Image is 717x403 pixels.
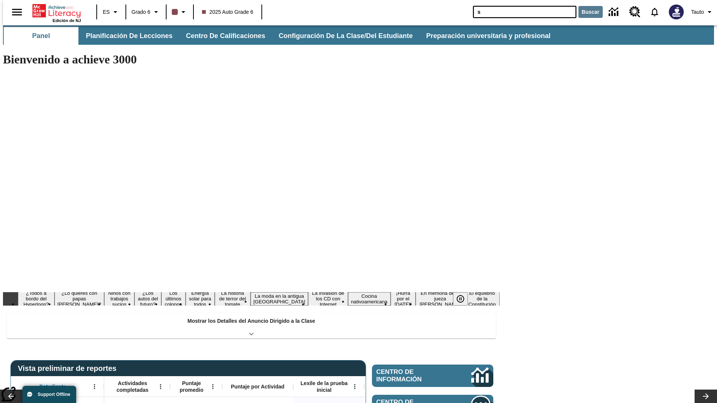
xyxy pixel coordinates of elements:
button: Diapositiva 10 Cocina nativoamericana [348,292,391,306]
div: Pausar [453,292,475,306]
button: Lenguaje: ES, Selecciona un idioma [99,5,123,19]
span: Estudiante [40,383,66,390]
button: Diapositiva 13 El equilibrio de la Constitución [465,289,500,308]
span: Lexile de la prueba inicial [297,380,351,393]
button: Diapositiva 8 La moda en la antigua Roma [251,292,308,306]
button: Buscar [578,6,603,18]
button: Preparación universitaria y profesional [420,27,556,45]
span: Puntaje promedio [174,380,209,393]
a: Centro de información [604,2,625,22]
span: Centro de información [376,368,446,383]
button: Diapositiva 11 ¡Hurra por el Día de la Constitución! [391,289,416,308]
button: Perfil/Configuración [688,5,717,19]
button: Diapositiva 3 Niños con trabajos sucios [104,289,134,308]
button: Abrir el menú lateral [6,1,28,23]
button: Configuración de la clase/del estudiante [273,27,419,45]
button: Abrir menú [207,381,218,392]
button: Abrir menú [89,381,100,392]
span: Vista preliminar de reportes [18,364,120,373]
span: 2025 Auto Grade 6 [202,8,254,16]
button: Diapositiva 9 La invasión de los CD con Internet [308,289,348,308]
div: Subbarra de navegación [3,25,714,45]
a: Centro de información [372,365,493,387]
button: Diapositiva 12 En memoria de la jueza O'Connor [416,289,464,308]
a: Portada [32,3,81,18]
button: Diapositiva 5 Los últimos colonos [161,289,185,308]
button: Planificación de lecciones [80,27,179,45]
button: Diapositiva 1 ¿Todos a bordo del Hyperloop? [18,289,55,308]
button: Carrusel de lecciones, seguir [695,390,717,403]
button: El color de la clase es café oscuro. Cambiar el color de la clase. [169,5,191,19]
div: Subbarra de navegación [3,27,557,45]
span: Tauto [691,8,704,16]
button: Escoja un nuevo avatar [664,2,688,22]
button: Diapositiva 2 ¿Lo quieres con papas fritas? [55,289,104,308]
button: Diapositiva 7 La historia de terror del tomate [215,289,251,308]
span: ES [103,8,110,16]
button: Panel [4,27,78,45]
button: Abrir menú [349,381,360,392]
button: Diapositiva 6 Energía solar para todos [186,289,215,308]
span: Grado 6 [131,8,150,16]
span: Edición de NJ [53,18,81,23]
button: Diapositiva 4 ¿Los autos del futuro? [134,289,161,308]
button: Abrir menú [155,381,166,392]
button: Pausar [453,292,468,306]
span: Puntaje por Actividad [231,383,284,390]
img: Avatar [669,4,684,19]
span: Support Offline [38,392,70,397]
a: Notificaciones [645,2,664,22]
button: Centro de calificaciones [180,27,271,45]
h1: Bienvenido a achieve 3000 [3,53,500,66]
a: Centro de recursos, Se abrirá en una pestaña nueva. [625,2,645,22]
button: Support Offline [22,386,76,403]
input: Buscar campo [473,6,576,18]
div: Mostrar los Detalles del Anuncio Dirigido a la Clase [7,313,496,338]
span: Actividades completadas [108,380,157,393]
p: Mostrar los Detalles del Anuncio Dirigido a la Clase [187,317,315,325]
button: Grado: Grado 6, Elige un grado [128,5,164,19]
div: Portada [32,3,81,23]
